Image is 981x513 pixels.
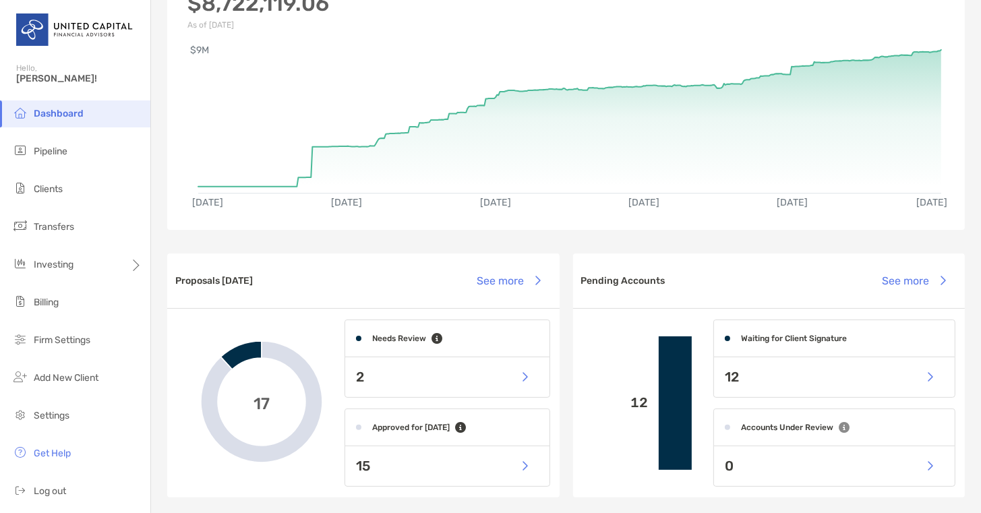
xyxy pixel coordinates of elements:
img: dashboard icon [12,104,28,121]
p: 12 [584,394,649,411]
span: Transfers [34,221,74,233]
span: Firm Settings [34,334,90,346]
span: Log out [34,485,66,497]
span: Investing [34,259,73,270]
span: Billing [34,297,59,308]
button: See more [467,266,552,295]
h4: Needs Review [372,334,426,343]
h4: Approved for [DATE] [372,423,450,432]
text: $9M [190,44,209,56]
img: pipeline icon [12,142,28,158]
img: get-help icon [12,444,28,460]
text: [DATE] [331,197,362,208]
text: [DATE] [192,197,223,208]
span: Add New Client [34,372,98,384]
text: [DATE] [777,197,808,208]
img: United Capital Logo [16,5,134,54]
p: 12 [725,369,739,386]
img: investing icon [12,255,28,272]
img: clients icon [12,180,28,196]
h4: Waiting for Client Signature [741,334,847,343]
text: [DATE] [916,197,947,208]
button: See more [872,266,957,295]
text: [DATE] [480,197,511,208]
p: 15 [356,458,370,475]
h4: Accounts Under Review [741,423,833,432]
img: transfers icon [12,218,28,234]
span: Pipeline [34,146,67,157]
span: Clients [34,183,63,195]
h3: Pending Accounts [581,275,665,286]
h3: Proposals [DATE] [175,275,253,286]
img: billing icon [12,293,28,309]
img: firm-settings icon [12,331,28,347]
span: Settings [34,410,69,421]
span: [PERSON_NAME]! [16,73,142,84]
img: logout icon [12,482,28,498]
span: 17 [254,392,270,412]
img: settings icon [12,406,28,423]
p: 0 [725,458,734,475]
p: As of [DATE] [187,20,329,30]
p: 2 [356,369,364,386]
img: add_new_client icon [12,369,28,385]
text: [DATE] [628,197,659,208]
span: Dashboard [34,108,84,119]
span: Get Help [34,448,71,459]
